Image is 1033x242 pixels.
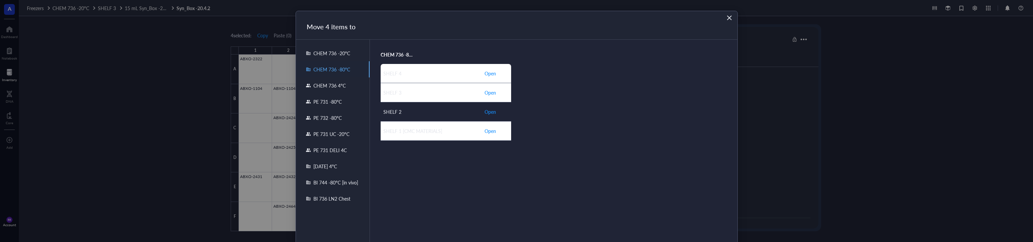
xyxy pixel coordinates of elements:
[311,131,349,137] div: PE 731 UC -20°C
[383,89,479,96] div: SHELF 3
[485,70,496,77] span: Open
[484,68,496,79] button: Open
[484,87,496,98] button: Open
[383,108,479,115] div: SHELF 2
[311,99,342,105] div: PE 731 -80°C
[383,127,479,135] div: SHELF 1 [CMC MATERIALS]
[311,179,358,185] div: BI 744 -80°C [in vivo]
[383,70,479,77] div: SHELF 4
[307,22,716,31] div: Move 4 items to
[485,89,496,96] span: Open
[724,18,735,26] span: Close
[311,66,350,72] div: CHEM 736 -80°C
[485,127,496,135] span: Open
[311,163,337,169] div: [DATE] 4°C
[485,108,496,115] span: Open
[311,115,342,121] div: PE 732 -80°C
[381,51,417,58] span: CHEM 736 -80°C
[311,147,347,153] div: PE 731 DELI 4C
[311,50,350,56] div: CHEM 736 -20°C
[311,196,350,202] div: BI 736 LN2 Chest
[311,82,346,89] div: CHEM 736 4°C
[484,106,496,117] button: Open
[484,126,496,136] button: Open
[724,16,735,27] button: Close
